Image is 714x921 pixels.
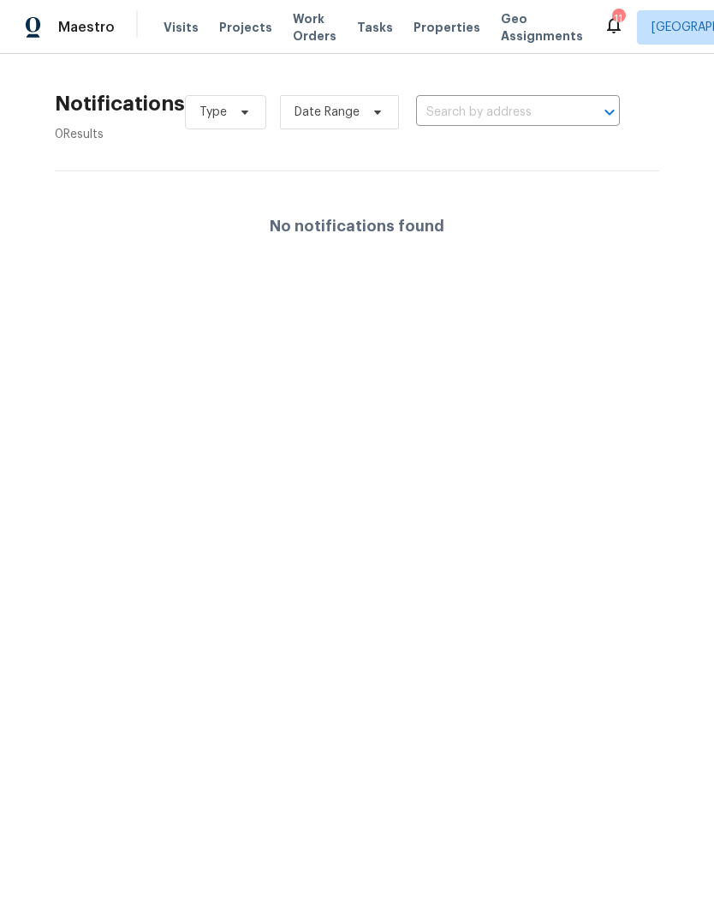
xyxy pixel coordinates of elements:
div: 0 Results [55,126,185,143]
span: Type [199,104,227,121]
span: Work Orders [293,10,336,45]
span: Tasks [357,21,393,33]
input: Search by address [416,99,572,126]
span: Visits [164,19,199,36]
span: Projects [219,19,272,36]
span: Properties [414,19,480,36]
span: Maestro [58,19,115,36]
span: Date Range [295,104,360,121]
h4: No notifications found [270,218,444,235]
h2: Notifications [55,95,185,112]
button: Open [598,100,622,124]
div: 11 [612,10,624,27]
span: Geo Assignments [501,10,583,45]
